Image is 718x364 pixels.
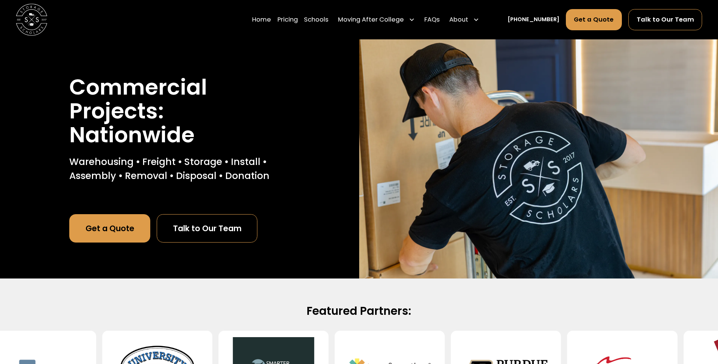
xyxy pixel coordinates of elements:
a: Get a Quote [566,9,622,30]
a: Talk to Our Team [157,214,257,243]
h1: Commercial Projects: Nationwide [69,75,290,147]
a: Home [252,9,271,31]
h2: Featured Partners: [107,304,611,318]
p: Warehousing • Freight • Storage • Install • Assembly • Removal • Disposal • Donation [69,155,290,183]
img: Storage Scholars main logo [16,4,47,35]
a: [PHONE_NUMBER] [508,16,559,24]
a: Schools [304,9,329,31]
div: Moving After College [335,9,418,31]
a: FAQs [424,9,440,31]
a: Pricing [277,9,298,31]
div: Moving After College [338,15,404,25]
div: About [446,9,483,31]
a: home [16,4,47,35]
a: Talk to Our Team [628,9,702,30]
a: Get a Quote [69,214,150,243]
div: About [449,15,468,25]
